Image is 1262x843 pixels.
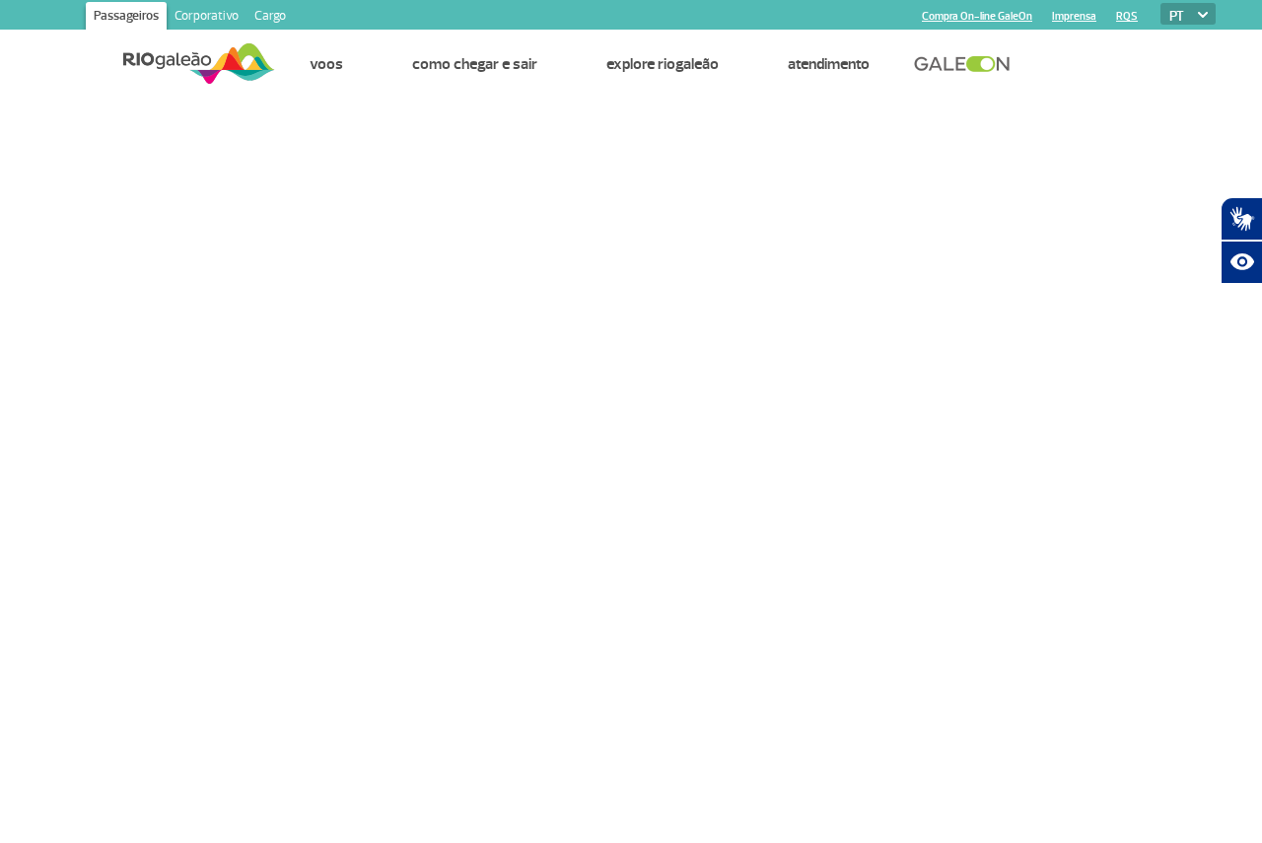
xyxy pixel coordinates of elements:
[788,54,870,74] a: Atendimento
[86,2,167,34] a: Passageiros
[606,54,719,74] a: Explore RIOgaleão
[310,54,343,74] a: Voos
[1221,241,1262,284] button: Abrir recursos assistivos.
[1221,197,1262,241] button: Abrir tradutor de língua de sinais.
[246,2,294,34] a: Cargo
[1116,10,1138,23] a: RQS
[922,10,1032,23] a: Compra On-line GaleOn
[412,54,537,74] a: Como chegar e sair
[1052,10,1096,23] a: Imprensa
[167,2,246,34] a: Corporativo
[1221,197,1262,284] div: Plugin de acessibilidade da Hand Talk.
